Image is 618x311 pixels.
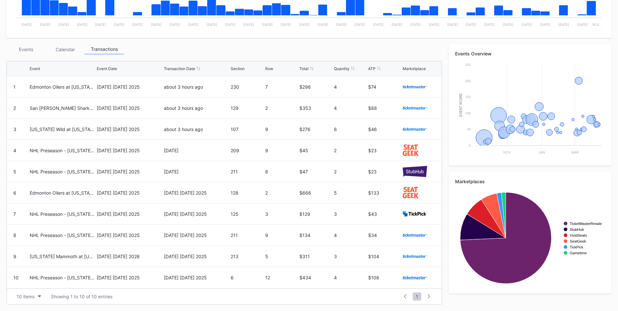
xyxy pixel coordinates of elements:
[231,66,245,71] div: Section
[164,211,229,217] div: [DATE] [DATE] 2025
[570,251,587,255] text: Gametime
[459,93,463,117] text: Event Score
[231,126,263,132] div: 107
[265,66,273,71] div: Row
[334,105,366,111] div: 4
[17,294,35,299] div: 10 items
[30,105,95,111] div: San [PERSON_NAME] Sharks at [US_STATE] Devils
[207,22,217,26] text: [DATE]
[368,84,401,90] div: $74
[373,22,384,26] text: [DATE]
[46,44,85,54] div: Calendar
[265,105,298,111] div: 2
[354,22,365,26] text: [DATE]
[30,66,40,71] div: Event
[465,95,471,99] text: 150
[30,275,95,280] div: NHL Preseason - [US_STATE] Rangers at [US_STATE] Devils
[368,254,401,259] div: $104
[77,22,88,26] text: [DATE]
[30,211,95,217] div: NHL Preseason - [US_STATE] Rangers at [US_STATE] Devils
[403,233,427,237] img: ticketmaster.svg
[30,254,95,259] div: [US_STATE] Mammoth at [US_STATE] Devils
[164,105,229,111] div: about 3 hours ago
[521,22,532,26] text: [DATE]
[469,143,471,147] text: 0
[570,245,583,249] text: TickPick
[334,66,350,71] div: Quantity
[539,150,545,154] text: Jan
[403,85,427,88] img: ticketmaster.svg
[465,79,471,83] text: 200
[265,232,298,238] div: 9
[95,22,106,26] text: [DATE]
[570,228,584,231] text: StubHub
[30,190,95,196] div: Edmonton Oilers at [US_STATE] Devils
[334,275,366,280] div: 4
[231,169,263,174] div: 211
[299,66,309,71] div: Total
[30,126,95,132] div: [US_STATE] Wild at [US_STATE] Devils
[299,190,332,196] div: $666
[164,84,229,90] div: about 3 hours ago
[85,44,124,54] div: Transactions
[13,105,16,111] div: 2
[13,190,16,196] div: 6
[231,232,263,238] div: 211
[169,22,180,26] text: [DATE]
[13,148,16,153] div: 4
[21,22,32,26] text: [DATE]
[231,211,263,217] div: 125
[164,232,229,238] div: [DATE] [DATE] 2025
[97,169,162,174] div: [DATE] [DATE] 2025
[334,254,366,259] div: 3
[368,105,401,111] div: $88
[299,126,332,132] div: $276
[231,275,263,280] div: 6
[334,84,366,90] div: 4
[392,22,402,26] text: [DATE]
[368,66,376,71] div: ATP
[403,66,426,71] div: Marketplace
[336,22,347,26] text: [DATE]
[368,148,401,153] div: $23
[447,22,458,26] text: [DATE]
[13,292,44,301] button: 10 items
[97,232,162,238] div: [DATE] [DATE] 2025
[30,232,95,238] div: NHL Preseason - [US_STATE] Rangers at [US_STATE] Devils
[265,190,298,196] div: 2
[265,254,298,259] div: 5
[368,232,401,238] div: $34
[334,211,366,217] div: 3
[13,275,19,280] div: 10
[97,105,162,111] div: [DATE] [DATE] 2025
[265,275,298,280] div: 12
[455,51,605,56] div: Events Overview
[231,105,263,111] div: 129
[334,126,366,132] div: 6
[592,22,601,26] text: 16 S…
[30,169,95,174] div: NHL Preseason - [US_STATE] Rangers at [US_STATE] Devils
[403,127,427,131] img: ticketmaster.svg
[132,22,143,26] text: [DATE]
[465,111,471,115] text: 100
[484,22,495,26] text: [DATE]
[403,276,427,279] img: ticketmaster.svg
[455,61,605,159] svg: Chart title
[570,222,602,226] text: TicketMasterResale
[40,22,50,26] text: [DATE]
[265,211,298,217] div: 3
[97,211,162,217] div: [DATE] [DATE] 2025
[466,22,476,26] text: [DATE]
[299,22,310,26] text: [DATE]
[299,169,332,174] div: $47
[188,22,199,26] text: [DATE]
[368,126,401,132] div: $46
[570,233,587,237] text: VividSeats
[403,106,427,110] img: ticketmaster.svg
[403,211,427,216] img: TickPick_logo.svg
[413,292,421,301] span: 1
[334,232,366,238] div: 4
[368,169,401,174] div: $23
[429,22,439,26] text: [DATE]
[231,84,263,90] div: 230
